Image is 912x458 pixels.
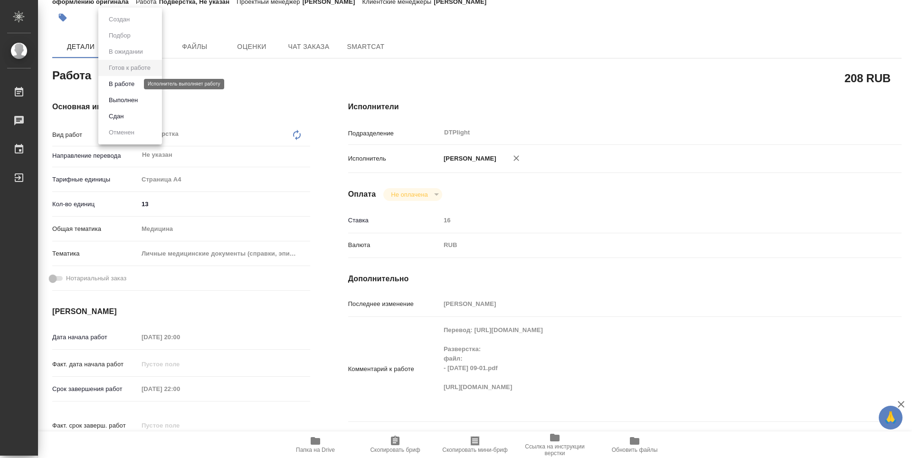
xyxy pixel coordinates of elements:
button: В работе [106,79,137,89]
button: В ожидании [106,47,146,57]
button: Сдан [106,111,126,122]
button: Подбор [106,30,133,41]
button: Создан [106,14,133,25]
button: Выполнен [106,95,141,105]
button: Готов к работе [106,63,153,73]
button: Отменен [106,127,137,138]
